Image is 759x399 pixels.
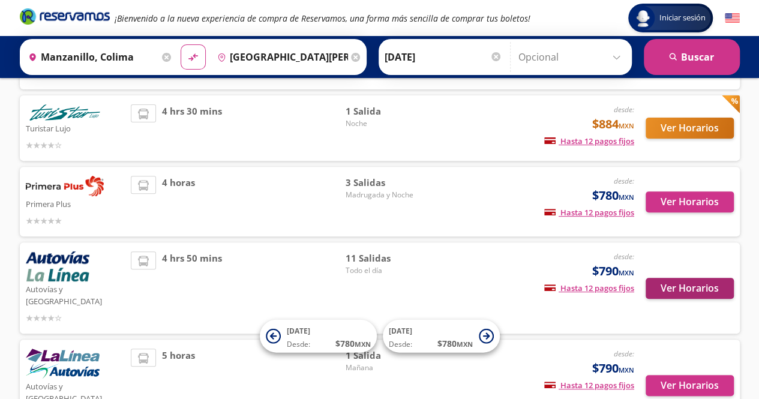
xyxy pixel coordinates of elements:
[614,251,634,262] em: desde:
[345,118,429,129] span: Noche
[592,359,634,377] span: $790
[26,104,104,121] img: Turistar Lujo
[544,136,634,146] span: Hasta 12 pagos fijos
[592,187,634,205] span: $780
[518,42,626,72] input: Opcional
[260,320,377,353] button: [DATE]Desde:$780MXN
[614,349,634,359] em: desde:
[619,365,634,374] small: MXN
[162,104,222,152] span: 4 hrs 30 mins
[385,42,502,72] input: Elegir Fecha
[23,42,159,72] input: Buscar Origen
[644,39,740,75] button: Buscar
[345,265,429,276] span: Todo el día
[26,281,125,307] p: Autovías y [GEOGRAPHIC_DATA]
[655,12,710,24] span: Iniciar sesión
[26,349,100,379] img: Autovías y La Línea
[345,251,429,265] span: 11 Salidas
[162,251,222,325] span: 4 hrs 50 mins
[646,375,734,396] button: Ver Horarios
[592,262,634,280] span: $790
[115,13,530,24] em: ¡Bienvenido a la nueva experiencia de compra de Reservamos, una forma más sencilla de comprar tus...
[646,278,734,299] button: Ver Horarios
[335,337,371,350] span: $ 780
[345,349,429,362] span: 1 Salida
[287,326,310,336] span: [DATE]
[355,340,371,349] small: MXN
[20,7,110,29] a: Brand Logo
[619,193,634,202] small: MXN
[544,207,634,218] span: Hasta 12 pagos fijos
[20,7,110,25] i: Brand Logo
[544,380,634,391] span: Hasta 12 pagos fijos
[345,176,429,190] span: 3 Salidas
[162,176,195,227] span: 4 horas
[389,326,412,336] span: [DATE]
[26,196,125,211] p: Primera Plus
[457,340,473,349] small: MXN
[592,115,634,133] span: $884
[345,104,429,118] span: 1 Salida
[725,11,740,26] button: English
[389,339,412,350] span: Desde:
[619,121,634,130] small: MXN
[26,121,125,135] p: Turistar Lujo
[287,339,310,350] span: Desde:
[646,191,734,212] button: Ver Horarios
[544,283,634,293] span: Hasta 12 pagos fijos
[212,42,348,72] input: Buscar Destino
[345,190,429,200] span: Madrugada y Noche
[619,268,634,277] small: MXN
[383,320,500,353] button: [DATE]Desde:$780MXN
[345,362,429,373] span: Mañana
[26,251,89,281] img: Autovías y La Línea
[26,176,104,196] img: Primera Plus
[614,104,634,115] em: desde:
[614,176,634,186] em: desde:
[437,337,473,350] span: $ 780
[646,118,734,139] button: Ver Horarios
